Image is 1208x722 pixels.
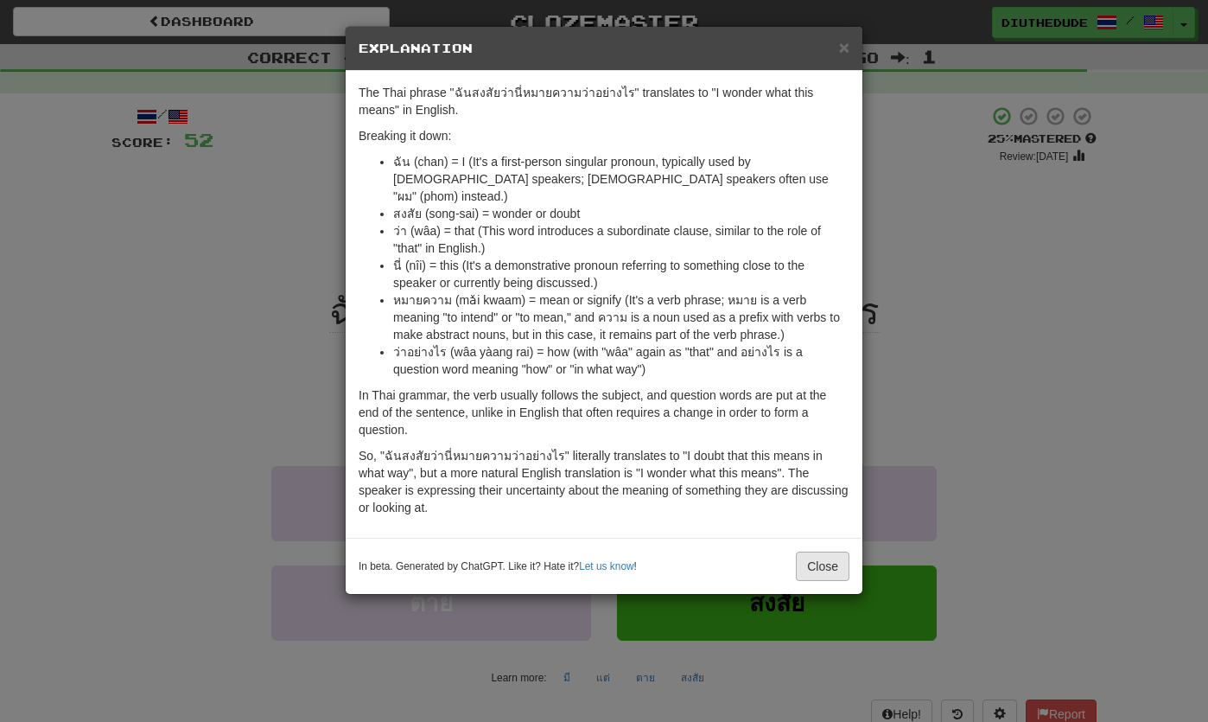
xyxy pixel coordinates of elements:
p: Breaking it down: [359,127,849,144]
p: The Thai phrase "ฉันสงสัยว่านี่หมายความว่าอย่างไร" translates to "I wonder what this means" in En... [359,84,849,118]
h5: Explanation [359,40,849,57]
li: นี่ (nîi) = this (It's a demonstrative pronoun referring to something close to the speaker or cur... [393,257,849,291]
li: ว่า (wâa) = that (This word introduces a subordinate clause, similar to the role of "that" in Eng... [393,222,849,257]
li: ฉัน (chan) = I (It's a first-person singular pronoun, typically used by [DEMOGRAPHIC_DATA] speake... [393,153,849,205]
li: หมายความ (mǎi kwaam) = mean or signify (It's a verb phrase; หมาย is a verb meaning "to intend" or... [393,291,849,343]
p: So, "ฉันสงสัยว่านี่หมายความว่าอย่างไร" literally translates to "I doubt that this means in what w... [359,447,849,516]
li: ว่าอย่างไร (wâa yàang rai) = how (with "wâa" again as "that" and อย่างไร is a question word meani... [393,343,849,378]
button: Close [796,552,849,581]
li: สงสัย (song-sai) = wonder or doubt [393,205,849,222]
p: In Thai grammar, the verb usually follows the subject, and question words are put at the end of t... [359,387,849,438]
small: In beta. Generated by ChatGPT. Like it? Hate it? ! [359,559,637,574]
button: Close [839,38,849,56]
a: Let us know [579,560,633,572]
span: × [839,37,849,57]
